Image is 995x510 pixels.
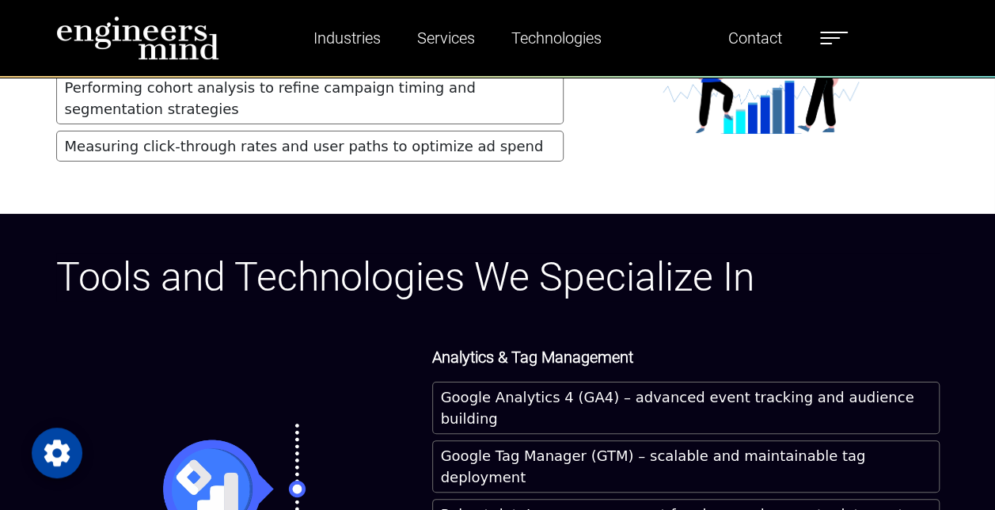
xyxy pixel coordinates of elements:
[432,345,940,369] p: Analytics & Tag Management
[56,131,564,162] li: Measuring click-through rates and user paths to optimize ad spend
[56,72,564,124] li: Performing cohort analysis to refine campaign timing and segmentation strategies
[432,382,940,434] li: Google Analytics 4 (GA4) – advanced event tracking and audience building
[307,20,387,56] a: Industries
[432,440,940,493] li: Google Tag Manager (GTM) – scalable and maintainable tag deployment
[56,16,219,60] img: logo
[56,254,754,300] span: Tools and Technologies We Specialize In
[411,20,481,56] a: Services
[722,20,788,56] a: Contact
[505,20,608,56] a: Technologies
